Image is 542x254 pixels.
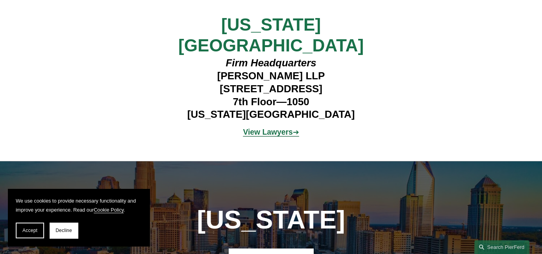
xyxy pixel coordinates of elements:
[94,207,124,213] a: Cookie Policy
[165,205,377,234] h1: [US_STATE]
[178,15,364,55] span: [US_STATE][GEOGRAPHIC_DATA]
[22,228,37,233] span: Accept
[165,57,377,121] h4: [PERSON_NAME] LLP [STREET_ADDRESS] 7th Floor—1050 [US_STATE][GEOGRAPHIC_DATA]
[8,189,150,246] section: Cookie banner
[50,223,78,238] button: Decline
[226,57,316,68] em: Firm Headquarters
[243,128,299,136] span: ➔
[55,228,72,233] span: Decline
[243,128,292,136] strong: View Lawyers
[243,128,299,136] a: View Lawyers➔
[474,240,529,254] a: Search this site
[16,197,142,215] p: We use cookies to provide necessary functionality and improve your experience. Read our .
[16,223,44,238] button: Accept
